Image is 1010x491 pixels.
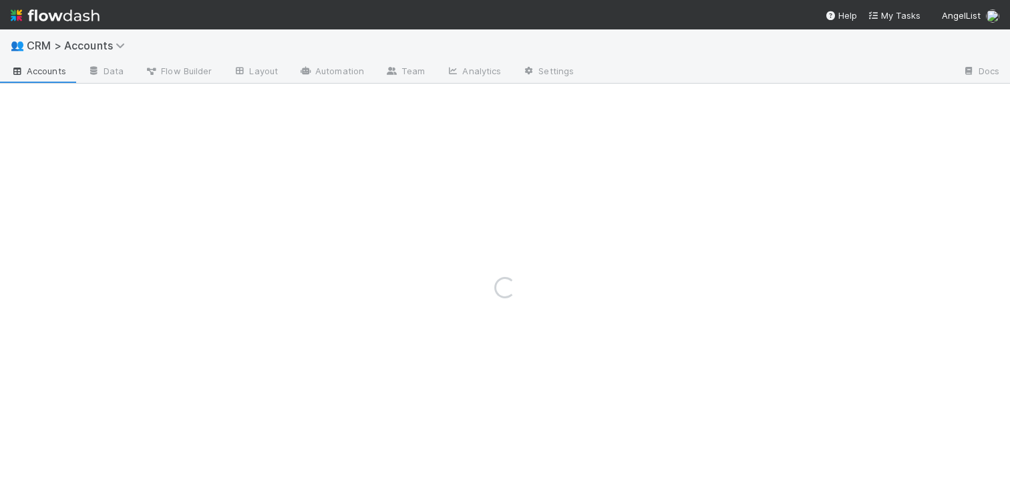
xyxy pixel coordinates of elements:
[436,62,512,83] a: Analytics
[11,39,24,51] span: 👥
[145,64,212,78] span: Flow Builder
[134,62,222,83] a: Flow Builder
[825,9,857,22] div: Help
[868,9,920,22] a: My Tasks
[77,62,134,83] a: Data
[222,62,289,83] a: Layout
[512,62,584,83] a: Settings
[986,9,999,23] img: avatar_6cb813a7-f212-4ca3-9382-463c76e0b247.png
[942,10,981,21] span: AngelList
[11,4,100,27] img: logo-inverted-e16ddd16eac7371096b0.svg
[11,64,66,78] span: Accounts
[289,62,375,83] a: Automation
[952,62,1010,83] a: Docs
[27,39,132,52] span: CRM > Accounts
[868,10,920,21] span: My Tasks
[375,62,436,83] a: Team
